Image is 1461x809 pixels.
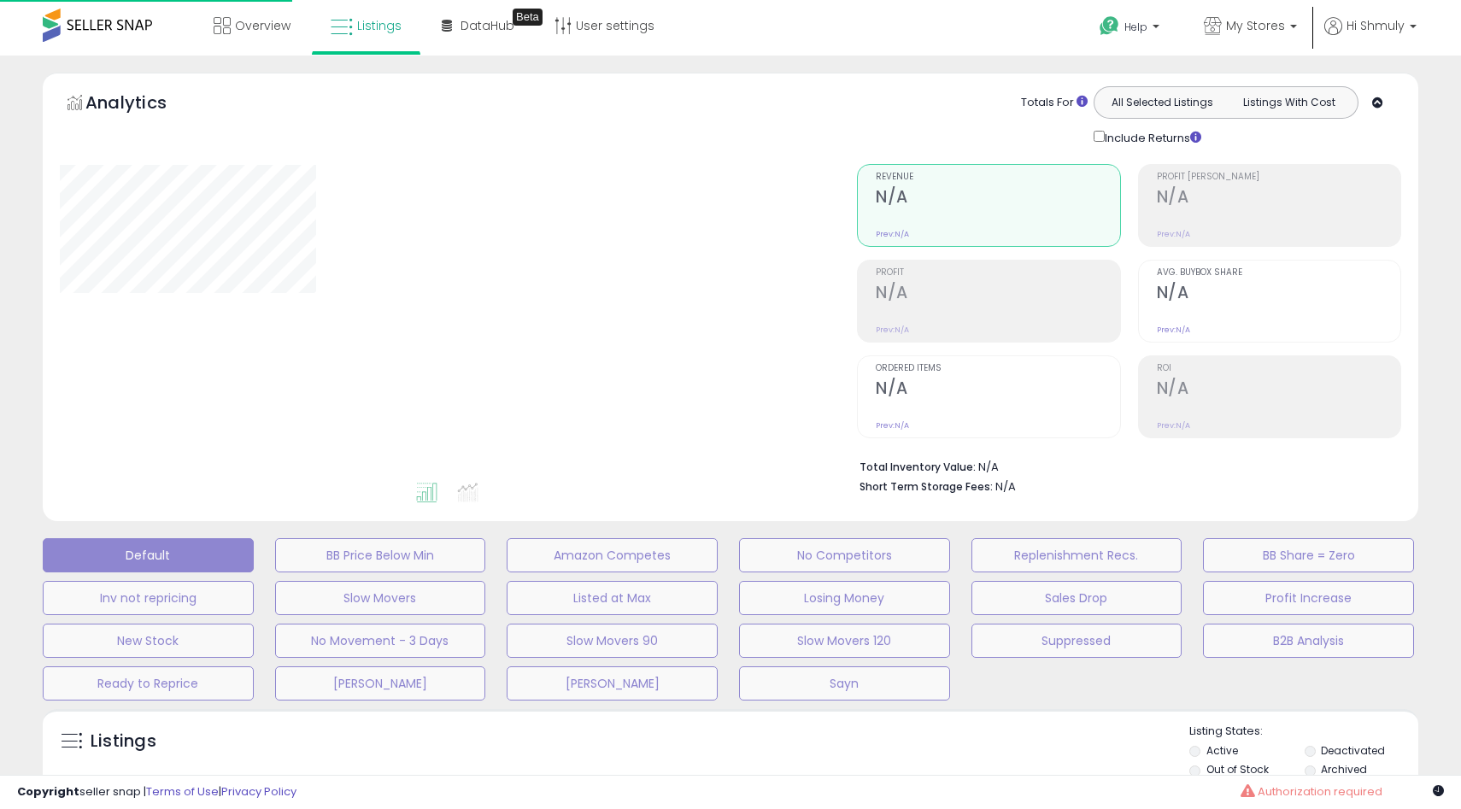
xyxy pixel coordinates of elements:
h2: N/A [1157,378,1400,402]
b: Total Inventory Value: [860,460,976,474]
small: Prev: N/A [876,325,909,335]
button: All Selected Listings [1099,91,1226,114]
button: Default [43,538,254,572]
small: Prev: N/A [1157,420,1190,431]
small: Prev: N/A [876,229,909,239]
button: No Competitors [739,538,950,572]
small: Prev: N/A [1157,229,1190,239]
button: BB Share = Zero [1203,538,1414,572]
small: Prev: N/A [876,420,909,431]
small: Prev: N/A [1157,325,1190,335]
button: BB Price Below Min [275,538,486,572]
strong: Copyright [17,783,79,800]
a: Help [1086,3,1176,56]
h2: N/A [876,378,1119,402]
button: Replenishment Recs. [971,538,1182,572]
button: Slow Movers 90 [507,624,718,658]
h2: N/A [876,187,1119,210]
button: Ready to Reprice [43,666,254,701]
h5: Analytics [85,91,200,119]
button: [PERSON_NAME] [275,666,486,701]
div: Include Returns [1081,127,1222,147]
h2: N/A [1157,187,1400,210]
span: Listings [357,17,402,34]
a: Hi Shmuly [1324,17,1417,56]
button: Profit Increase [1203,581,1414,615]
span: Revenue [876,173,1119,182]
div: Tooltip anchor [513,9,543,26]
h2: N/A [876,283,1119,306]
span: Overview [235,17,290,34]
button: Losing Money [739,581,950,615]
span: DataHub [461,17,514,34]
button: Inv not repricing [43,581,254,615]
button: Amazon Competes [507,538,718,572]
i: Get Help [1099,15,1120,37]
button: Slow Movers 120 [739,624,950,658]
div: seller snap | | [17,784,296,800]
button: B2B Analysis [1203,624,1414,658]
button: New Stock [43,624,254,658]
span: Ordered Items [876,364,1119,373]
span: My Stores [1226,17,1285,34]
h2: N/A [1157,283,1400,306]
span: Hi Shmuly [1347,17,1405,34]
span: Profit [PERSON_NAME] [1157,173,1400,182]
span: Profit [876,268,1119,278]
span: Help [1124,20,1147,34]
button: Listed at Max [507,581,718,615]
button: Listings With Cost [1225,91,1352,114]
span: ROI [1157,364,1400,373]
button: [PERSON_NAME] [507,666,718,701]
button: Sayn [739,666,950,701]
div: Totals For [1021,95,1088,111]
button: Slow Movers [275,581,486,615]
span: Avg. Buybox Share [1157,268,1400,278]
button: Sales Drop [971,581,1182,615]
li: N/A [860,455,1388,476]
b: Short Term Storage Fees: [860,479,993,494]
span: N/A [995,478,1016,495]
button: Suppressed [971,624,1182,658]
button: No Movement - 3 Days [275,624,486,658]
